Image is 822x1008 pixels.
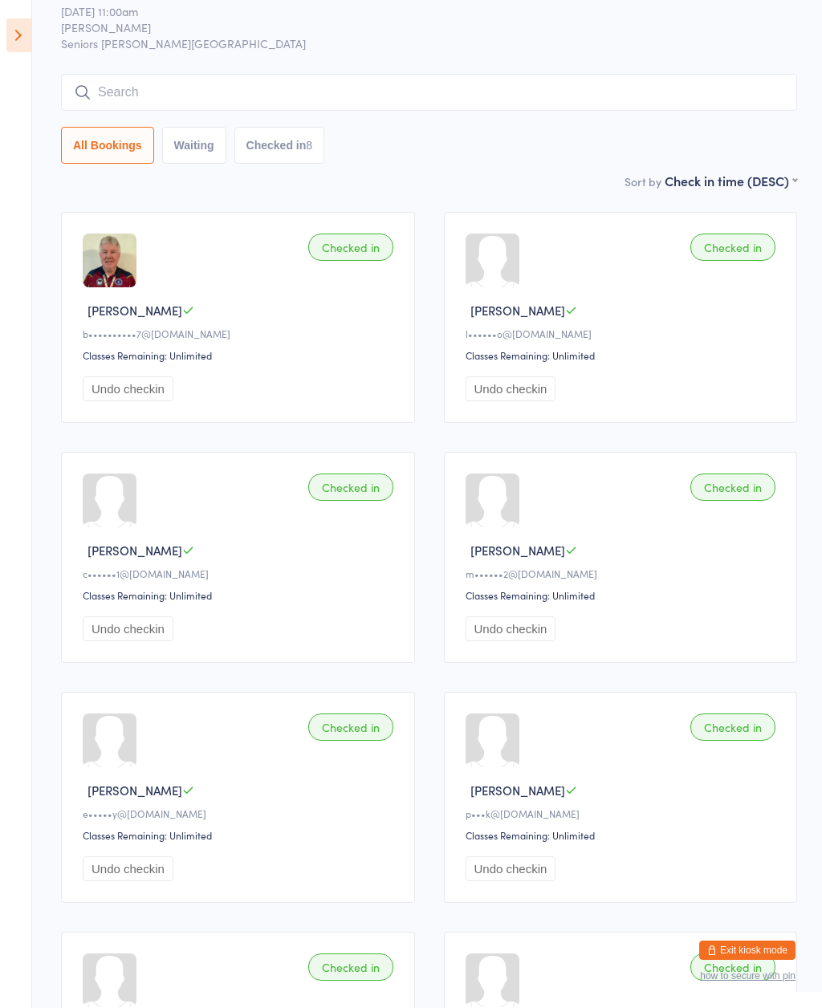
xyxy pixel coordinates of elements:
[87,782,182,799] span: [PERSON_NAME]
[83,616,173,641] button: Undo checkin
[83,828,398,842] div: Classes Remaining: Unlimited
[83,348,398,362] div: Classes Remaining: Unlimited
[306,139,312,152] div: 8
[308,713,393,741] div: Checked in
[466,828,781,842] div: Classes Remaining: Unlimited
[87,302,182,319] span: [PERSON_NAME]
[308,953,393,981] div: Checked in
[466,856,556,881] button: Undo checkin
[61,74,797,111] input: Search
[83,567,398,580] div: c••••••1@[DOMAIN_NAME]
[466,348,781,362] div: Classes Remaining: Unlimited
[466,376,556,401] button: Undo checkin
[83,856,173,881] button: Undo checkin
[83,588,398,602] div: Classes Remaining: Unlimited
[83,234,136,287] img: image1756953649.png
[87,542,182,559] span: [PERSON_NAME]
[308,234,393,261] div: Checked in
[61,3,772,19] span: [DATE] 11:00am
[466,807,781,820] div: p•••k@[DOMAIN_NAME]
[470,782,565,799] span: [PERSON_NAME]
[61,19,772,35] span: [PERSON_NAME]
[83,376,173,401] button: Undo checkin
[690,953,775,981] div: Checked in
[83,807,398,820] div: e•••••y@[DOMAIN_NAME]
[234,127,325,164] button: Checked in8
[61,35,797,51] span: Seniors [PERSON_NAME][GEOGRAPHIC_DATA]
[699,941,796,960] button: Exit kiosk mode
[162,127,226,164] button: Waiting
[690,713,775,741] div: Checked in
[470,302,565,319] span: [PERSON_NAME]
[83,327,398,340] div: b••••••••••7@[DOMAIN_NAME]
[466,327,781,340] div: l••••••o@[DOMAIN_NAME]
[690,234,775,261] div: Checked in
[466,567,781,580] div: m••••••2@[DOMAIN_NAME]
[625,173,661,189] label: Sort by
[466,616,556,641] button: Undo checkin
[690,474,775,501] div: Checked in
[466,588,781,602] div: Classes Remaining: Unlimited
[665,172,797,189] div: Check in time (DESC)
[700,970,796,982] button: how to secure with pin
[308,474,393,501] div: Checked in
[470,542,565,559] span: [PERSON_NAME]
[61,127,154,164] button: All Bookings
